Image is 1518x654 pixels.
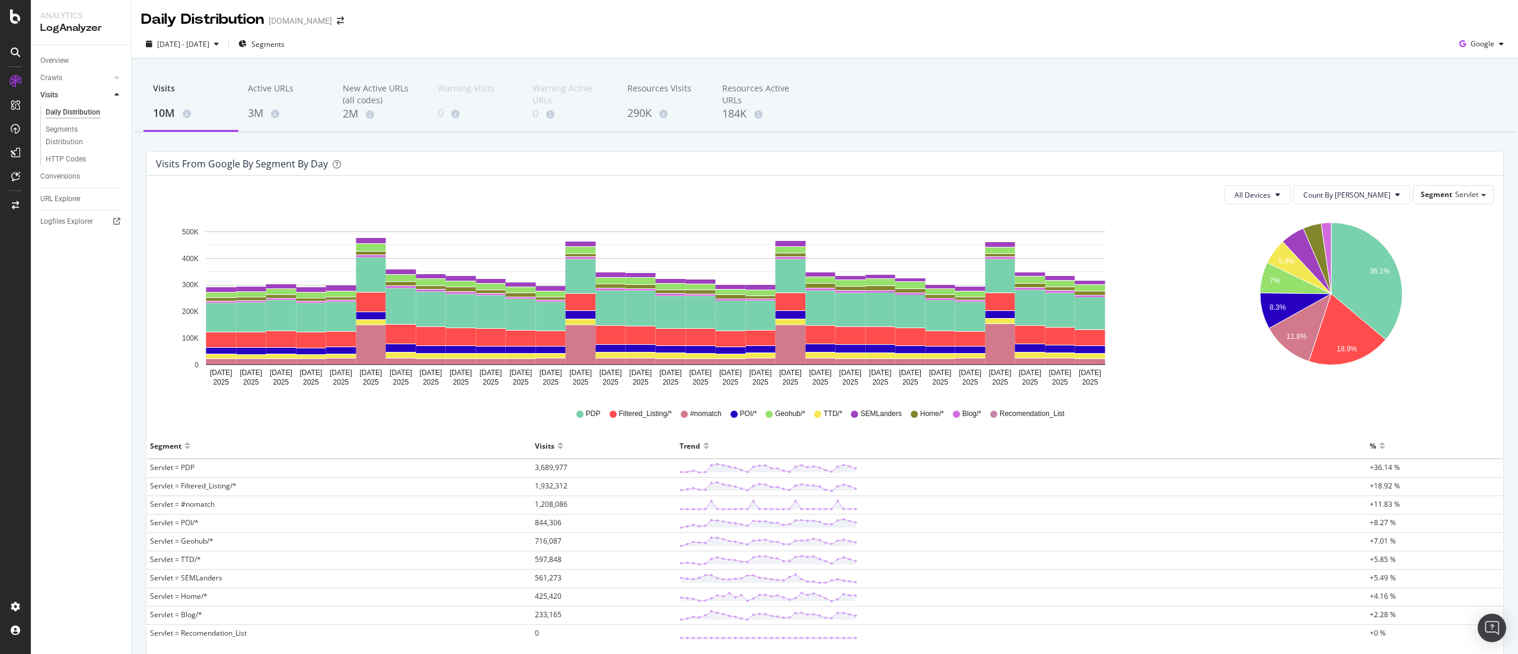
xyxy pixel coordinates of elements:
span: Segments [251,39,285,49]
text: 2025 [992,378,1008,386]
text: 2025 [423,378,439,386]
div: Open Intercom Messenger [1478,614,1506,642]
text: [DATE] [1019,369,1041,377]
text: [DATE] [839,369,862,377]
span: 844,306 [535,518,562,528]
text: [DATE] [899,369,921,377]
div: Segments Distribution [46,123,111,148]
span: POI/* [740,409,757,419]
text: [DATE] [659,369,682,377]
text: [DATE] [270,369,292,377]
text: [DATE] [420,369,442,377]
text: [DATE] [749,369,771,377]
div: Resources Visits [627,82,703,105]
span: Servlet = SEMLanders [150,573,222,583]
text: 11.8% [1286,332,1306,341]
text: 2025 [843,378,859,386]
span: +4.16 % [1370,591,1396,601]
text: [DATE] [989,369,1012,377]
text: 2025 [333,378,349,386]
text: [DATE] [240,369,262,377]
text: 2025 [962,378,978,386]
div: % [1370,436,1376,455]
text: 18.9% [1337,345,1357,353]
div: 2M [343,106,419,122]
span: Servlet = Home/* [150,591,208,601]
span: Recomendation_List [1000,409,1064,419]
a: Crawls [40,72,111,84]
a: Overview [40,55,123,67]
div: Visits [535,436,554,455]
div: [DOMAIN_NAME] [269,15,332,27]
span: +36.14 % [1370,462,1400,472]
text: 400K [182,255,199,263]
div: 10M [153,106,229,121]
text: 2025 [602,378,618,386]
text: 2025 [812,378,828,386]
span: 0 [535,628,539,638]
a: Daily Distribution [46,106,123,119]
div: 0 [532,106,608,122]
div: Warning Active URLs [532,82,608,106]
span: #nomatch [690,409,722,419]
span: +5.49 % [1370,573,1396,583]
text: 2025 [483,378,499,386]
text: [DATE] [210,369,232,377]
a: HTTP Codes [46,153,123,166]
text: [DATE] [689,369,712,377]
span: Segment [1421,189,1452,199]
text: 2025 [722,378,738,386]
span: Servlet [1455,189,1478,199]
text: [DATE] [569,369,592,377]
text: [DATE] [540,369,562,377]
span: +18.92 % [1370,481,1400,491]
div: Visits from google by Segment by Day [156,158,328,170]
text: [DATE] [809,369,832,377]
span: Blog/* [962,409,981,419]
text: [DATE] [629,369,652,377]
span: 425,420 [535,591,562,601]
div: Segment [150,436,181,455]
div: 290K [627,106,703,121]
text: 2025 [783,378,799,386]
text: [DATE] [779,369,802,377]
span: 233,165 [535,609,562,620]
text: [DATE] [959,369,981,377]
span: All Devices [1235,190,1271,200]
div: Overview [40,55,69,67]
div: Daily Distribution [141,9,264,30]
span: Servlet = Filtered_Listing/* [150,481,237,491]
text: 8.3% [1269,303,1286,312]
div: LogAnalyzer [40,21,122,35]
span: TTD/* [824,409,842,419]
text: [DATE] [449,369,472,377]
span: +0 % [1370,628,1386,638]
div: Daily Distribution [46,106,100,119]
text: [DATE] [390,369,412,377]
text: 100K [182,334,199,342]
text: 2025 [872,378,888,386]
text: 2025 [393,378,409,386]
span: Servlet = Blog/* [150,609,202,620]
span: Google [1471,39,1494,49]
span: 561,273 [535,573,562,583]
span: +5.85 % [1370,554,1396,564]
span: 597,848 [535,554,562,564]
button: Count By [PERSON_NAME] [1293,185,1410,204]
text: 0 [194,361,199,369]
text: [DATE] [599,369,622,377]
text: [DATE] [719,369,742,377]
text: 2025 [902,378,919,386]
text: 5.9% [1278,257,1295,265]
span: Servlet = PDP [150,462,194,472]
text: 7% [1269,277,1280,285]
text: [DATE] [869,369,892,377]
span: Count By Day [1303,190,1391,200]
text: 2025 [1082,378,1098,386]
svg: A chart. [156,214,1155,392]
span: 716,087 [535,536,562,546]
svg: A chart. [1173,214,1490,392]
span: Home/* [920,409,944,419]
